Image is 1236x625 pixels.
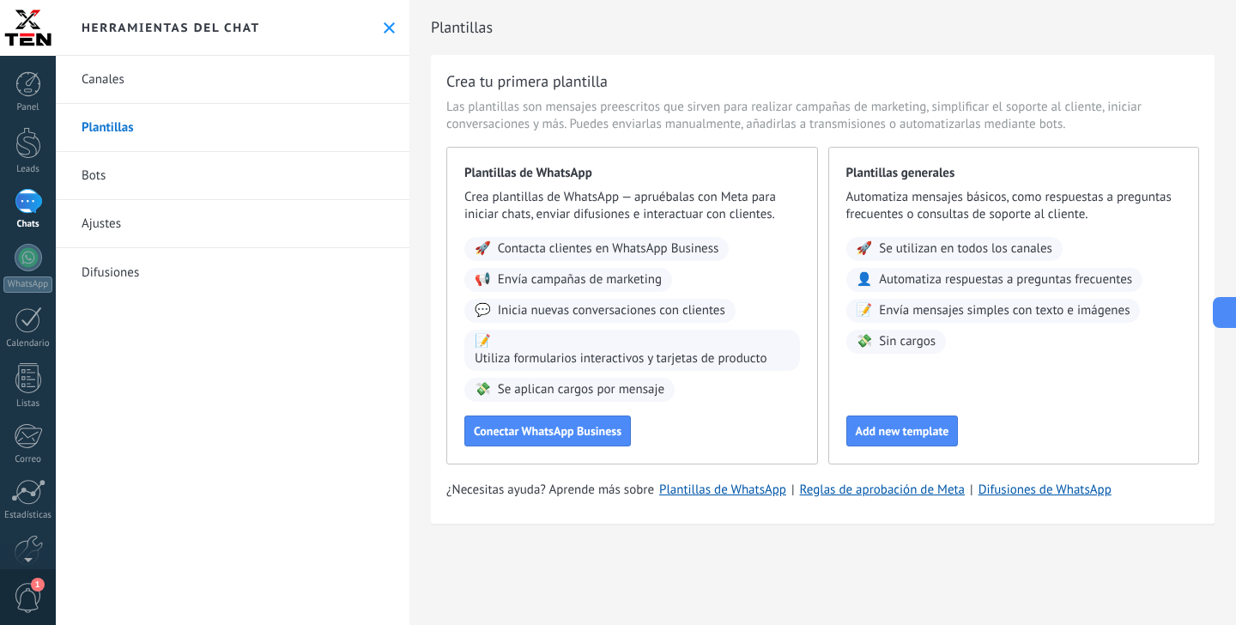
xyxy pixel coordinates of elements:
span: Plantillas de WhatsApp [464,165,800,182]
a: Reglas de aprobación de Meta [800,482,966,498]
button: Add new template [846,416,959,446]
span: Automatiza mensajes básicos, como respuestas a preguntas frecuentes o consultas de soporte al cli... [846,189,1182,223]
div: Calendario [3,338,53,349]
span: ¿Necesitas ayuda? Aprende más sobre [446,482,654,499]
span: Plantillas generales [846,165,1182,182]
h2: Herramientas del chat [82,20,260,35]
span: 💸 [857,333,873,350]
div: Leads [3,164,53,175]
div: Panel [3,102,53,113]
span: Envía mensajes simples con texto e imágenes [879,302,1130,319]
button: Conectar WhatsApp Business [464,416,631,446]
span: 💬 [475,302,491,319]
span: Utiliza formularios interactivos y tarjetas de producto [475,350,767,367]
a: Plantillas [56,104,409,152]
div: Chats [3,219,53,230]
span: Automatiza respuestas a preguntas frecuentes [879,271,1132,288]
span: 💸 [475,381,491,398]
span: 🚀 [475,240,491,258]
span: 🚀 [857,240,873,258]
div: Estadísticas [3,510,53,521]
a: Difusiones [56,248,409,296]
span: 📝 [857,302,873,319]
div: Listas [3,398,53,410]
span: 📝 [475,333,491,350]
span: 1 [31,578,45,592]
div: WhatsApp [3,276,52,293]
span: Conectar WhatsApp Business [474,425,621,437]
a: Ajustes [56,200,409,248]
span: Crea plantillas de WhatsApp — apruébalas con Meta para iniciar chats, enviar difusiones e interac... [464,189,800,223]
span: Se aplican cargos por mensaje [498,381,664,398]
div: Correo [3,454,53,465]
span: Las plantillas son mensajes preescritos que sirven para realizar campañas de marketing, simplific... [446,99,1199,133]
span: 👤 [857,271,873,288]
h3: Crea tu primera plantilla [446,70,608,92]
a: Difusiones de WhatsApp [978,482,1112,498]
span: Inicia nuevas conversaciones con clientes [498,302,725,319]
span: Se utilizan en todos los canales [879,240,1052,258]
span: Contacta clientes en WhatsApp Business [498,240,719,258]
div: | | [446,482,1199,499]
a: Bots [56,152,409,200]
span: 📢 [475,271,491,288]
a: Plantillas de WhatsApp [659,482,786,498]
a: Canales [56,56,409,104]
span: Add new template [856,425,949,437]
span: Envía campañas de marketing [498,271,662,288]
h2: Plantillas [431,10,1215,45]
span: Sin cargos [879,333,936,350]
